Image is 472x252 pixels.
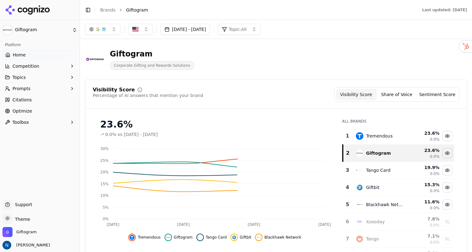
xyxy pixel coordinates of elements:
button: Sentiment Score [417,89,458,100]
img: tremendous [130,235,135,240]
span: Giftogram [16,229,37,235]
a: Home [2,50,77,60]
div: Percentage of AI answers that mention your brand [93,92,203,99]
span: 0.0% [430,240,440,245]
button: Show tango data [442,234,452,244]
img: Giftogram [2,227,12,237]
img: giftbit [356,184,363,191]
span: Tremendous [138,235,160,240]
div: 7 [345,235,350,243]
div: Giftogram [366,150,391,156]
span: [PERSON_NAME] [14,242,50,248]
div: 19.9 % [411,164,440,171]
div: Platform [2,40,77,50]
button: Competition [2,61,77,71]
tspan: 25% [100,158,109,163]
img: tango [356,235,363,243]
tspan: 30% [100,147,109,151]
button: Hide tremendous data [442,131,452,141]
div: 7.1 % [411,233,440,239]
button: Hide blackhawk network data [442,200,452,210]
tr: 6xoxodayXoxoday7.8%0.0%Show xoxoday data [343,213,454,230]
button: Toolbox [2,117,77,127]
a: Optimize [2,106,77,116]
img: blackhawk network [356,201,363,208]
img: Nick Rovisa [2,241,11,250]
button: Hide giftbit data [442,182,452,192]
button: Hide giftogram data [165,234,193,241]
button: Hide tango card data [196,234,227,241]
button: Hide giftogram data [442,148,452,158]
div: Tremendous [366,133,392,139]
tspan: [DATE] [107,222,120,227]
img: Giftogram [85,49,105,69]
span: Theme [12,217,30,222]
tspan: 20% [100,170,109,174]
div: Tango Card [366,167,390,173]
tr: 7tangoTango7.1%0.0%Show tango data [343,230,454,248]
span: Blackhawk Network [264,235,301,240]
div: All Brands [342,119,454,124]
span: 0.0% [105,131,116,138]
div: Giftbit [366,184,379,191]
tr: 2giftogramGiftogram23.6%0.0%Hide giftogram data [343,145,454,162]
img: giftogram [166,235,171,240]
button: [DATE] - [DATE] [160,24,210,35]
div: Xoxoday [366,219,385,225]
tspan: 0% [103,217,109,221]
tspan: [DATE] [177,222,190,227]
span: vs [DATE] - [DATE] [118,131,158,138]
div: 11.6 % [411,199,440,205]
button: Hide tango card data [442,165,452,175]
span: Topic: All [229,26,247,32]
button: Share of Voice [376,89,417,100]
div: Last updated: [DATE] [422,7,467,12]
button: Prompts [2,84,77,94]
tspan: 10% [100,193,109,198]
button: Visibility Score [336,89,376,100]
span: Giftogram [126,7,148,13]
a: Brands [100,7,116,12]
div: Visibility Score [93,87,135,92]
div: 4 [345,184,350,191]
tspan: [DATE] [318,222,331,227]
tr: 4giftbitGiftbit15.3%0.0%Hide giftbit data [343,179,454,196]
div: Tango [366,236,379,242]
img: giftogram [356,149,363,157]
img: tremendous [356,132,363,140]
tr: 3tango cardTango Card19.9%0.0%Hide tango card data [343,162,454,179]
div: 15.3 % [411,182,440,188]
img: tango card [198,235,203,240]
div: 7.8 % [411,216,440,222]
span: Citations [12,97,32,103]
tr: 1tremendousTremendous23.6%0.0%Hide tremendous data [343,128,454,145]
img: blackhawk network [256,235,261,240]
span: Corporate Gifting and Rewards Solutions [110,61,194,70]
span: Giftbit [240,235,251,240]
div: 6 [345,218,350,225]
span: Optimize [12,108,32,114]
button: Open organization switcher [2,227,37,237]
span: 0.0% [430,206,440,211]
button: Open user button [2,241,50,250]
span: Home [13,52,26,58]
img: Giftogram [2,25,12,35]
span: 0.0% [430,154,440,159]
button: Hide tremendous data [128,234,160,241]
div: 3 [345,167,350,174]
a: Citations [2,95,77,105]
div: Giftogram [110,49,194,59]
span: 0.0% [430,137,440,142]
button: Topics [2,72,77,82]
span: Giftogram [174,235,193,240]
div: 5 [345,201,350,208]
tspan: [DATE] [248,222,261,227]
img: xoxoday [356,218,363,225]
tspan: 15% [100,182,109,186]
tr: 5blackhawk networkBlackhawk Network11.6%0.0%Hide blackhawk network data [343,196,454,213]
button: Hide blackhawk network data [255,234,301,241]
span: Toolbox [12,119,29,125]
div: 1 [345,132,350,140]
button: Show xoxoday data [442,217,452,227]
nav: breadcrumb [100,7,410,13]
